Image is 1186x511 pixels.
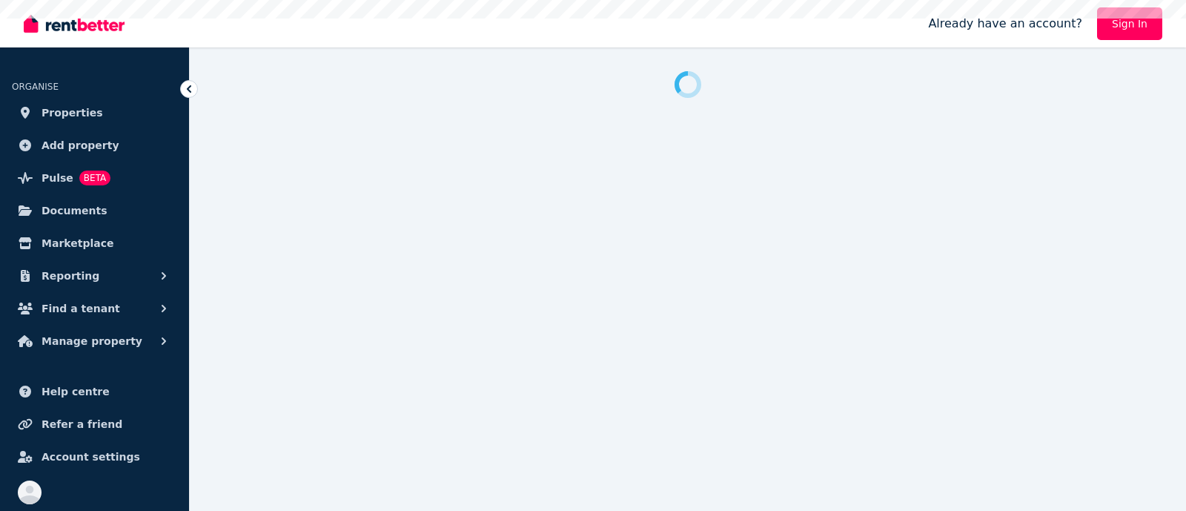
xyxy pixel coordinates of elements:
a: Help centre [12,377,177,406]
span: Add property [42,136,119,154]
a: Documents [12,196,177,225]
span: Account settings [42,448,140,466]
img: RentBetter [24,13,125,35]
span: Marketplace [42,234,113,252]
span: Manage property [42,332,142,350]
a: Sign In [1097,7,1162,40]
a: Properties [12,98,177,128]
span: Find a tenant [42,300,120,317]
a: Account settings [12,442,177,472]
span: Help centre [42,383,110,400]
span: Properties [42,104,103,122]
a: Add property [12,131,177,160]
button: Reporting [12,261,177,291]
a: Marketplace [12,228,177,258]
span: Already have an account? [928,15,1082,33]
span: Documents [42,202,107,220]
a: Refer a friend [12,409,177,439]
span: Pulse [42,169,73,187]
button: Manage property [12,326,177,356]
span: ORGANISE [12,82,59,92]
button: Find a tenant [12,294,177,323]
span: Reporting [42,267,99,285]
span: Refer a friend [42,415,122,433]
a: PulseBETA [12,163,177,193]
span: BETA [79,171,110,185]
